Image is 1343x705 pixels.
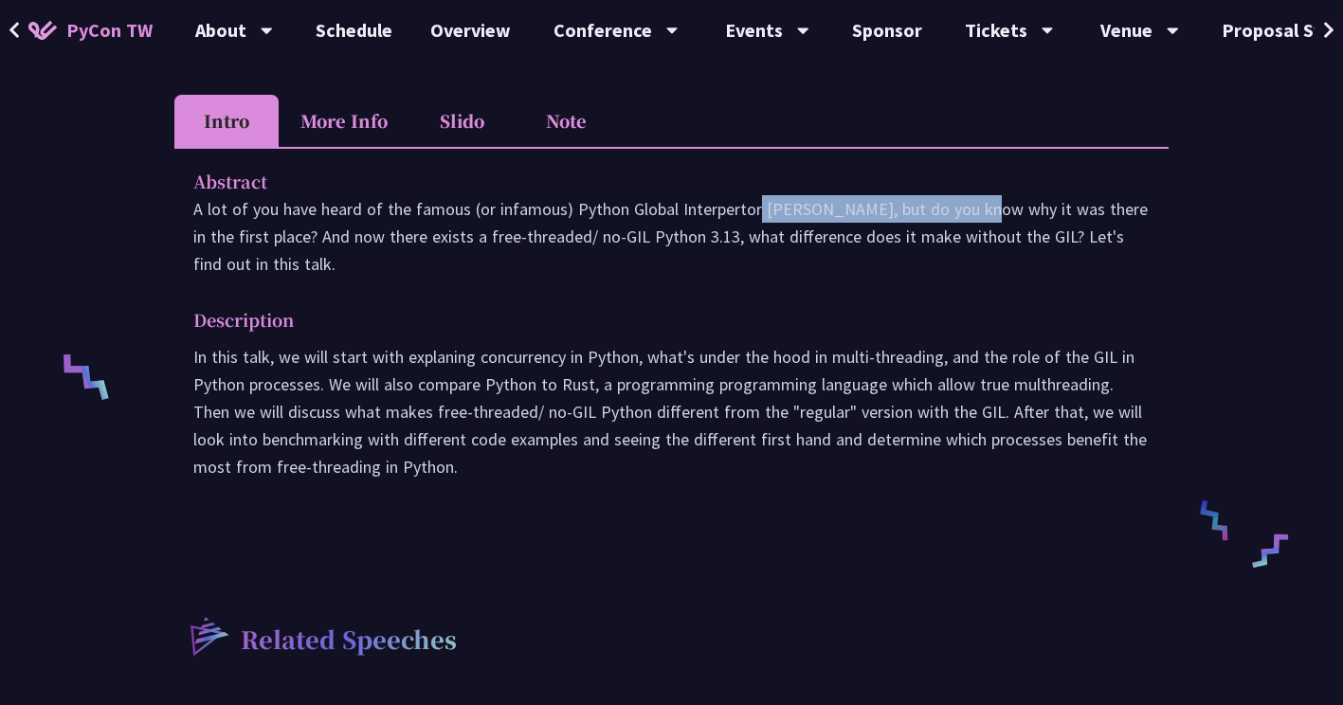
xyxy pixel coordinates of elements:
p: Related Speeches [241,623,457,660]
li: Slido [409,95,514,147]
li: Intro [174,95,279,147]
li: Note [514,95,618,147]
li: More Info [279,95,409,147]
p: Abstract [193,168,1112,195]
img: Home icon of PyCon TW 2025 [28,21,57,40]
p: Description [193,306,1112,334]
span: PyCon TW [66,16,153,45]
p: In this talk, we will start with explaning concurrency in Python, what's under the hood in multi-... [193,343,1150,480]
img: r3.8d01567.svg [162,589,254,681]
a: PyCon TW [9,7,172,54]
p: A lot of you have heard of the famous (or infamous) Python Global Interpertor [PERSON_NAME], but ... [193,195,1150,278]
